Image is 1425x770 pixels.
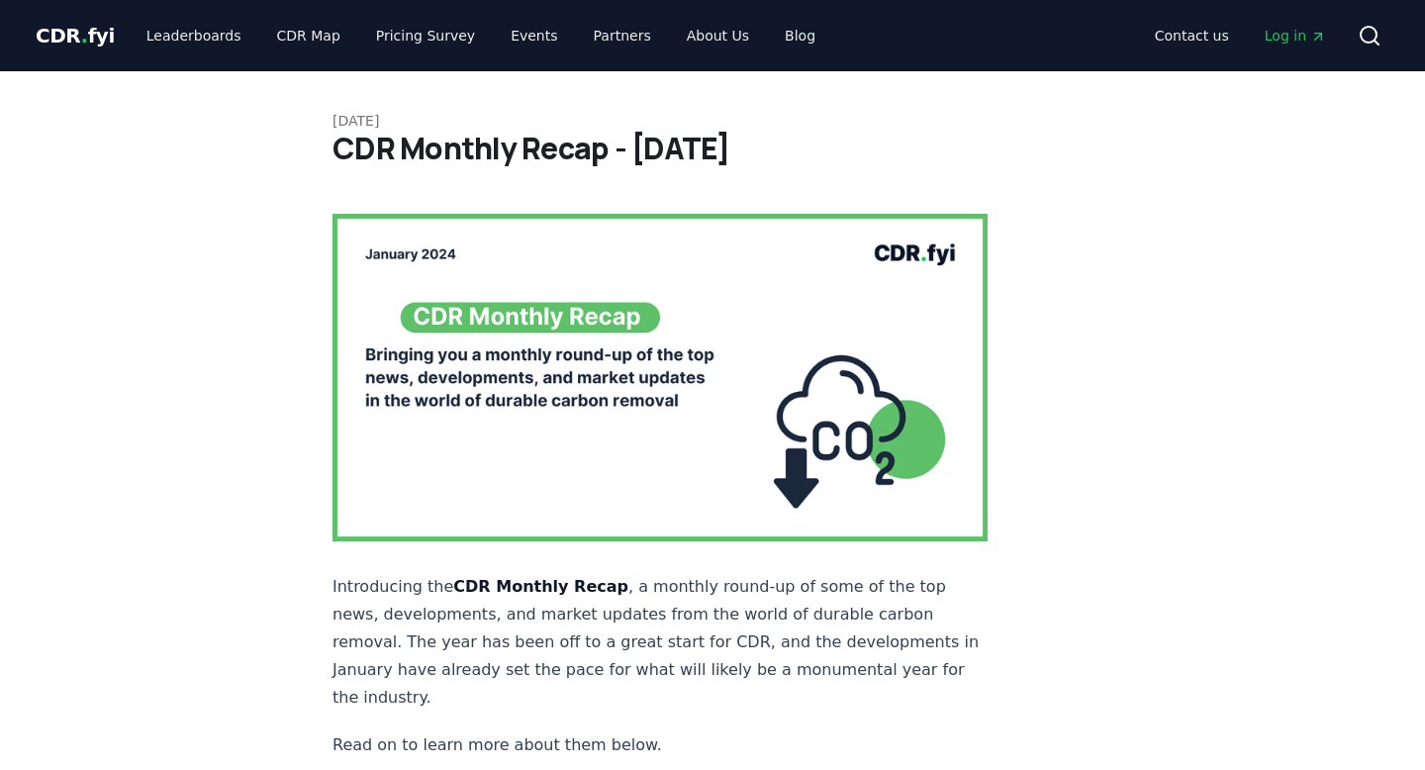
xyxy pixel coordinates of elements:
nav: Main [131,18,831,53]
nav: Main [1139,18,1342,53]
a: Pricing Survey [360,18,491,53]
a: CDR.fyi [36,22,115,49]
span: Log in [1265,26,1326,46]
a: CDR Map [261,18,356,53]
a: Partners [578,18,667,53]
span: . [81,24,88,48]
a: Contact us [1139,18,1245,53]
p: [DATE] [332,111,1092,131]
a: Events [495,18,573,53]
a: Leaderboards [131,18,257,53]
a: About Us [671,18,765,53]
h1: CDR Monthly Recap - [DATE] [332,131,1092,166]
a: Blog [769,18,831,53]
p: Read on to learn more about them below. [332,731,988,759]
img: blog post image [332,214,988,541]
span: CDR fyi [36,24,115,48]
strong: CDR Monthly Recap [453,577,628,596]
p: Introducing the , a monthly round-up of some of the top news, developments, and market updates fr... [332,573,988,712]
a: Log in [1249,18,1342,53]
